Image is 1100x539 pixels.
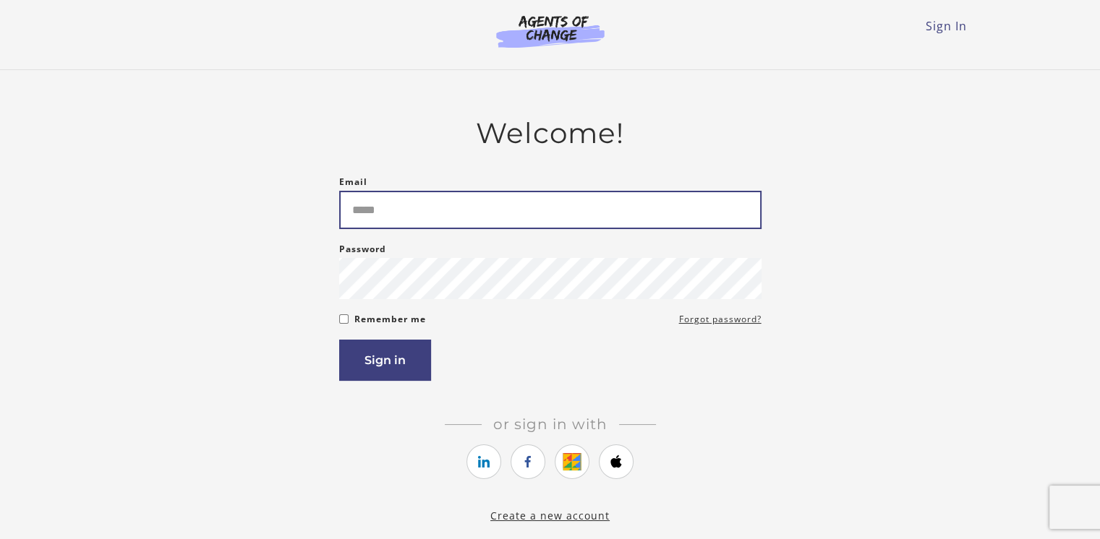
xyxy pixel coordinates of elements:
h2: Welcome! [339,116,762,150]
label: Remember me [354,311,426,328]
a: https://courses.thinkific.com/users/auth/apple?ss%5Breferral%5D=&ss%5Buser_return_to%5D=&ss%5Bvis... [599,444,634,479]
a: https://courses.thinkific.com/users/auth/facebook?ss%5Breferral%5D=&ss%5Buser_return_to%5D=&ss%5B... [511,444,545,479]
label: Email [339,173,367,191]
span: Or sign in with [482,415,619,433]
a: https://courses.thinkific.com/users/auth/linkedin?ss%5Breferral%5D=&ss%5Buser_return_to%5D=&ss%5B... [466,444,501,479]
img: Agents of Change Logo [481,14,620,48]
label: Password [339,241,386,258]
a: Create a new account [490,509,610,522]
a: Forgot password? [679,311,762,328]
a: Sign In [926,18,967,34]
button: Sign in [339,340,431,381]
a: https://courses.thinkific.com/users/auth/google?ss%5Breferral%5D=&ss%5Buser_return_to%5D=&ss%5Bvi... [555,444,589,479]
